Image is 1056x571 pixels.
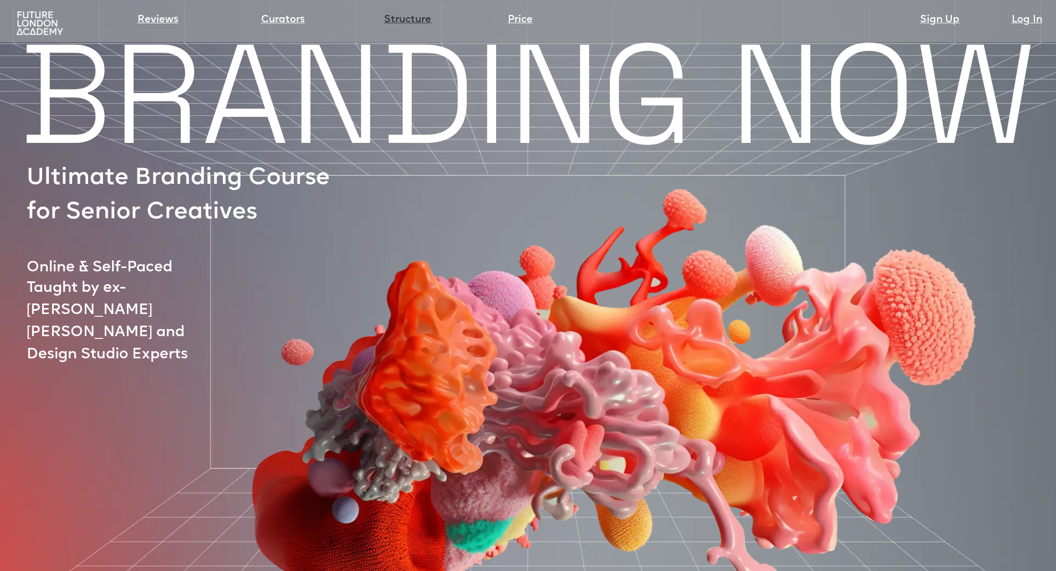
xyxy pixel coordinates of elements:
a: Curators [261,12,305,28]
p: Taught by ex-[PERSON_NAME] [PERSON_NAME] and Design Studio Experts [27,277,238,366]
a: Sign Up [920,12,960,28]
a: Price [508,12,533,28]
a: Reviews [137,12,178,28]
a: Structure [384,12,431,28]
p: Ultimate Branding Course for Senior Creatives [27,161,344,231]
a: Log In [1012,12,1042,28]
